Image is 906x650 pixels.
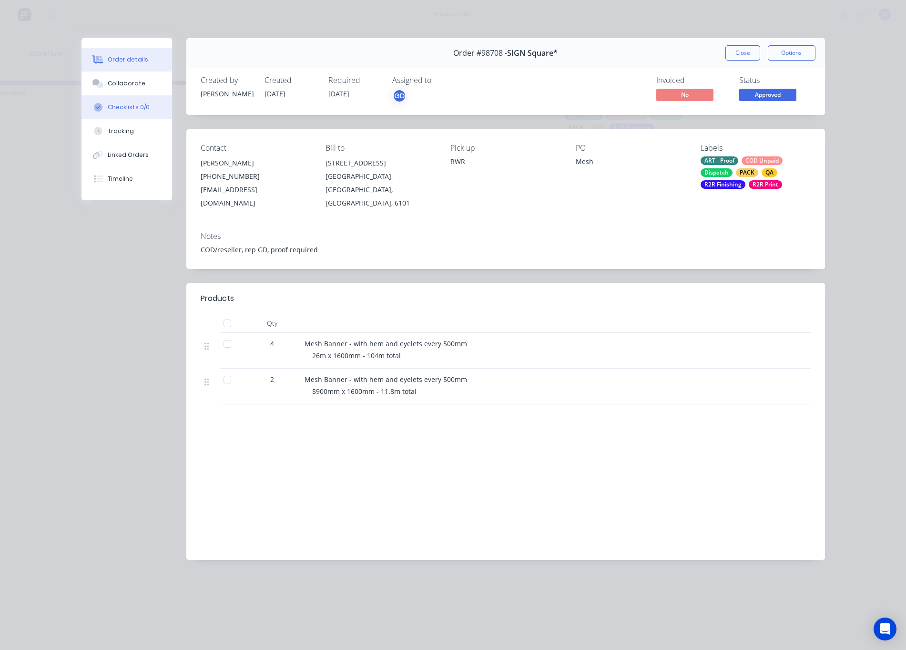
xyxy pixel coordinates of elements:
[450,156,560,166] div: RWR
[326,156,435,210] div: [STREET_ADDRESS][GEOGRAPHIC_DATA], [GEOGRAPHIC_DATA], [GEOGRAPHIC_DATA], 6101
[305,339,467,348] span: Mesh Banner - with hem and eyelets every 500mm
[701,180,745,189] div: R2R Finishing
[739,89,796,103] button: Approved
[742,156,783,165] div: COD Unpaid
[725,45,760,61] button: Close
[81,167,172,191] button: Timeline
[201,245,811,255] div: COD/reseller, rep GD, proof required
[576,156,685,170] div: Mesh
[201,183,310,210] div: [EMAIL_ADDRESS][DOMAIN_NAME]
[108,103,150,112] div: Checklists 0/0
[201,156,310,170] div: [PERSON_NAME]
[81,48,172,72] button: Order details
[739,89,796,101] span: Approved
[328,89,349,98] span: [DATE]
[201,144,310,153] div: Contact
[108,151,149,159] div: Linked Orders
[108,55,148,64] div: Order details
[201,232,811,241] div: Notes
[81,119,172,143] button: Tracking
[326,170,435,210] div: [GEOGRAPHIC_DATA], [GEOGRAPHIC_DATA], [GEOGRAPHIC_DATA], 6101
[328,76,381,85] div: Required
[270,374,274,384] span: 2
[701,144,810,153] div: Labels
[656,89,713,101] span: No
[701,168,733,177] div: Dispatch
[392,76,488,85] div: Assigned to
[305,375,467,384] span: Mesh Banner - with hem and eyelets every 500mm
[270,339,274,349] span: 4
[762,168,777,177] div: QA
[739,76,811,85] div: Status
[736,168,758,177] div: PACK
[108,127,134,135] div: Tracking
[453,49,507,58] span: Order #98708 -
[326,144,435,153] div: Bill to
[265,89,285,98] span: [DATE]
[874,618,896,640] div: Open Intercom Messenger
[312,387,417,396] span: 5900mm x 1600mm - 11.8m total
[201,170,310,183] div: [PHONE_NUMBER]
[201,293,234,304] div: Products
[201,76,253,85] div: Created by
[450,144,560,153] div: Pick up
[265,76,317,85] div: Created
[656,76,728,85] div: Invoiced
[201,89,253,99] div: [PERSON_NAME]
[326,156,435,170] div: [STREET_ADDRESS]
[108,79,145,88] div: Collaborate
[701,156,738,165] div: ART - Proof
[749,180,782,189] div: R2R Print
[576,144,685,153] div: PO
[392,89,407,103] button: GD
[768,45,815,61] button: Options
[108,175,133,183] div: Timeline
[244,314,301,333] div: Qty
[81,143,172,167] button: Linked Orders
[312,351,401,360] span: 26m x 1600mm - 104m total
[201,156,310,210] div: [PERSON_NAME][PHONE_NUMBER][EMAIL_ADDRESS][DOMAIN_NAME]
[81,72,172,95] button: Collaborate
[81,95,172,119] button: Checklists 0/0
[507,49,558,58] span: SIGN Square*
